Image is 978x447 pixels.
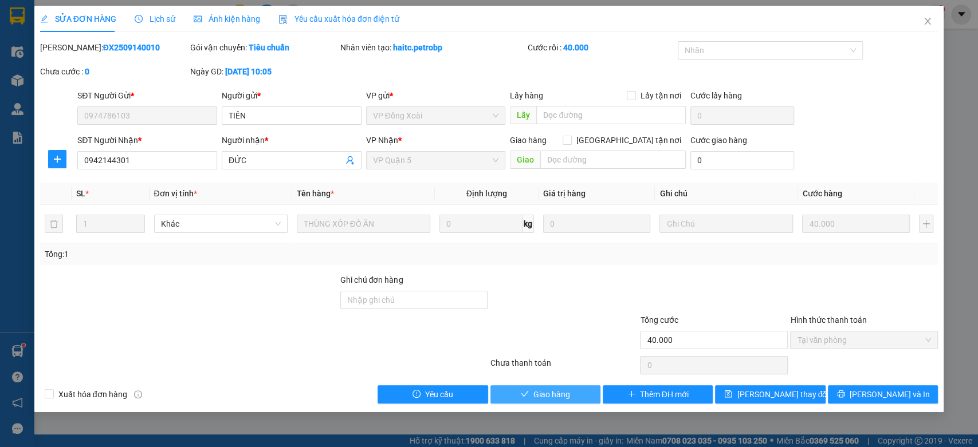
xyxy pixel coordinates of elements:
span: kg [523,215,534,233]
span: Định lượng [466,189,507,198]
span: clock-circle [135,15,143,23]
input: 0 [543,215,651,233]
div: VP gửi [366,89,506,102]
span: plus [49,155,66,164]
span: Đơn vị tính [154,189,197,198]
span: Lấy hàng [510,91,543,100]
button: checkGiao hàng [490,385,600,404]
span: SL [76,189,85,198]
div: SĐT Người Gửi [77,89,217,102]
button: Close [912,6,944,38]
span: Lịch sử [135,14,175,23]
img: icon [278,15,288,24]
span: info-circle [134,390,142,398]
span: Tên hàng [297,189,334,198]
label: Hình thức thanh toán [790,315,866,325]
div: Người gửi [222,89,362,102]
span: check [521,390,529,399]
label: Cước giao hàng [690,136,747,145]
b: 40.000 [563,43,588,52]
span: Khác [161,215,281,232]
span: Yêu cầu xuất hóa đơn điện tử [278,14,399,23]
span: Xuất hóa đơn hàng [54,388,132,401]
input: 0 [802,215,910,233]
div: Cước rồi : [528,41,675,54]
span: user-add [345,156,355,165]
span: Lấy tận nơi [636,89,686,102]
button: save[PERSON_NAME] thay đổi [715,385,825,404]
b: Tiêu chuẩn [249,43,289,52]
div: Gói vận chuyển: [190,41,338,54]
span: close [923,17,932,26]
span: Thêm ĐH mới [640,388,689,401]
span: plus [627,390,635,399]
span: save [724,390,732,399]
button: printer[PERSON_NAME] và In [828,385,938,404]
span: [GEOGRAPHIC_DATA] tận nơi [572,134,686,147]
button: plusThêm ĐH mới [603,385,713,404]
div: [PERSON_NAME]: [40,41,188,54]
input: Dọc đường [540,151,686,169]
span: printer [837,390,845,399]
div: Chưa cước : [40,65,188,78]
span: VP Nhận [366,136,398,145]
span: exclamation-circle [413,390,421,399]
span: Tại văn phòng [797,331,931,349]
button: plus [919,215,933,233]
b: [DATE] 10:05 [225,67,272,76]
span: Lấy [510,106,536,124]
b: 0 [85,67,89,76]
input: Dọc đường [536,106,686,124]
b: haitc.petrobp [393,43,442,52]
span: edit [40,15,48,23]
input: Cước giao hàng [690,151,794,169]
span: [PERSON_NAME] thay đổi [737,388,828,401]
div: Tổng: 1 [45,248,378,260]
input: Ghi Chú [659,215,793,233]
div: Người nhận [222,134,362,147]
b: ĐX2509140010 [103,43,160,52]
div: Ngày GD: [190,65,338,78]
span: picture [194,15,202,23]
input: Ghi chú đơn hàng [340,291,488,309]
span: [PERSON_NAME] và In [850,388,930,401]
span: VP Đồng Xoài [373,107,499,124]
label: Ghi chú đơn hàng [340,275,403,284]
th: Ghi chú [655,183,798,205]
span: Giao [510,151,540,169]
input: VD: Bàn, Ghế [297,215,430,233]
span: Giao hàng [510,136,547,145]
span: SỬA ĐƠN HÀNG [40,14,116,23]
div: Nhân viên tạo: [340,41,525,54]
button: exclamation-circleYêu cầu [378,385,488,404]
div: Chưa thanh toán [489,357,639,377]
input: Cước lấy hàng [690,106,794,125]
button: plus [48,150,66,168]
span: Yêu cầu [425,388,453,401]
span: Giao hàng [533,388,570,401]
span: Giá trị hàng [543,189,586,198]
div: SĐT Người Nhận [77,134,217,147]
button: delete [45,215,63,233]
label: Cước lấy hàng [690,91,742,100]
span: Cước hàng [802,189,842,198]
span: Tổng cước [640,315,678,325]
span: VP Quận 5 [373,152,499,169]
span: Ảnh kiện hàng [194,14,260,23]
